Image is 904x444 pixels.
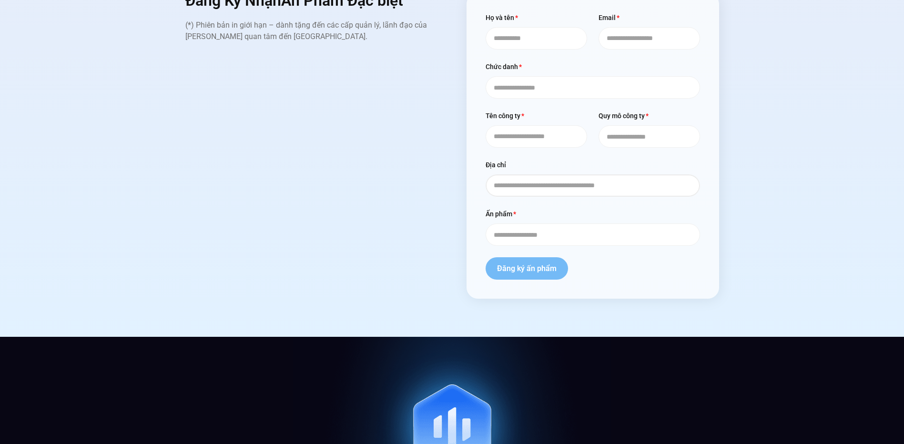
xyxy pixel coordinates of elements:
label: Họ và tên [486,12,518,27]
form: Biểu mẫu mới [486,12,700,291]
label: Quy mô công ty [599,110,649,125]
label: Chức danh [486,61,522,76]
p: (*) Phiên bản in giới hạn – dành tặng đến các cấp quản lý, lãnh đạo của [PERSON_NAME] quan tâm đế... [185,20,438,42]
button: Đăng ký ấn phẩm [486,257,568,280]
label: Địa chỉ [486,159,506,174]
label: Ấn phẩm [486,208,517,223]
label: Tên công ty [486,110,525,125]
label: Email [599,12,620,27]
span: Đăng ký ấn phẩm [497,265,557,272]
